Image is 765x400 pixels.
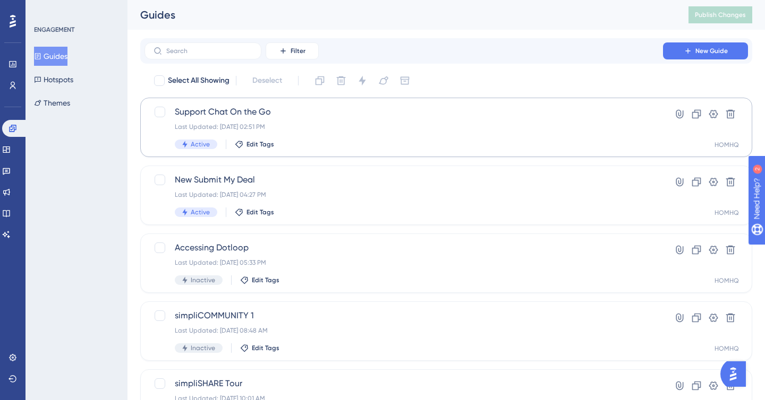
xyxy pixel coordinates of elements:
[246,140,274,149] span: Edit Tags
[175,241,633,254] span: Accessing Dotloop
[243,71,292,90] button: Deselect
[715,208,739,217] div: HOMHQ
[166,47,252,55] input: Search
[175,309,633,322] span: simpliCOMMUNITY 1
[175,106,633,118] span: Support Chat On the Go
[175,173,633,186] span: New Submit My Deal
[25,3,66,15] span: Need Help?
[240,276,279,284] button: Edit Tags
[715,141,739,149] div: HOMHQ
[168,74,229,87] span: Select All Showing
[34,70,73,89] button: Hotspots
[252,276,279,284] span: Edit Tags
[720,358,752,390] iframe: UserGuiding AI Assistant Launcher
[715,276,739,285] div: HOMHQ
[252,344,279,352] span: Edit Tags
[34,93,70,112] button: Themes
[695,11,746,19] span: Publish Changes
[235,140,274,149] button: Edit Tags
[191,276,215,284] span: Inactive
[140,7,662,22] div: Guides
[291,47,305,55] span: Filter
[74,5,77,14] div: 2
[695,47,728,55] span: New Guide
[252,74,282,87] span: Deselect
[34,25,74,34] div: ENGAGEMENT
[191,208,210,216] span: Active
[663,42,748,59] button: New Guide
[175,123,633,131] div: Last Updated: [DATE] 02:51 PM
[240,344,279,352] button: Edit Tags
[175,377,633,390] span: simpliSHARE Tour
[191,140,210,149] span: Active
[715,344,739,353] div: HOMHQ
[266,42,319,59] button: Filter
[246,208,274,216] span: Edit Tags
[688,6,752,23] button: Publish Changes
[191,344,215,352] span: Inactive
[235,208,274,216] button: Edit Tags
[175,326,633,335] div: Last Updated: [DATE] 08:48 AM
[175,190,633,199] div: Last Updated: [DATE] 04:27 PM
[175,258,633,267] div: Last Updated: [DATE] 05:33 PM
[34,47,67,66] button: Guides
